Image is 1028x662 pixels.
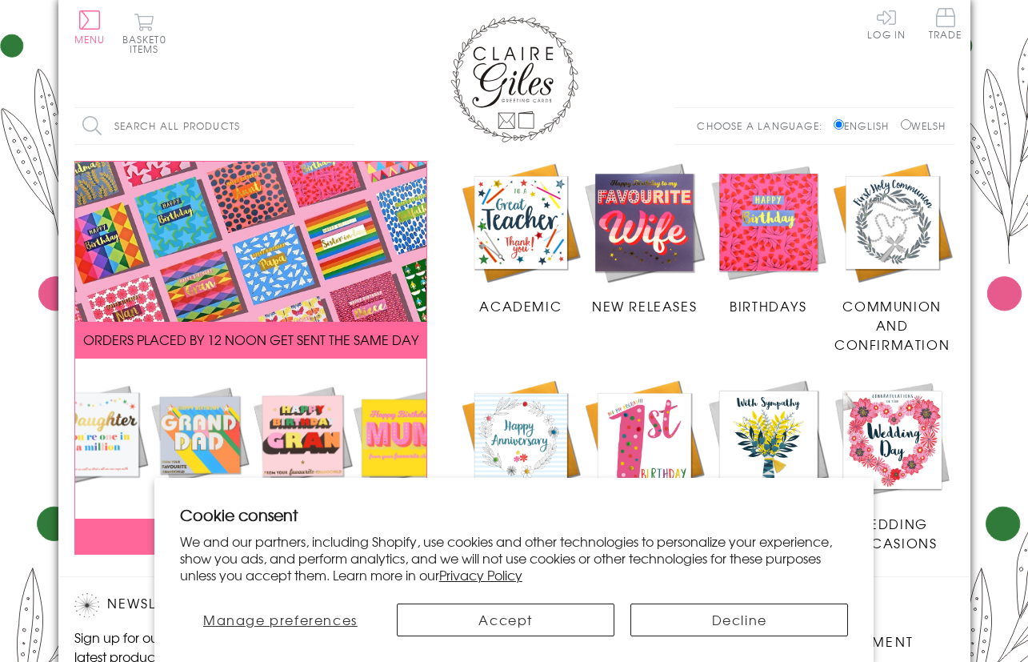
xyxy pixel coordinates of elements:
span: Trade [929,8,962,39]
input: English [834,119,844,130]
span: New Releases [592,296,697,315]
a: Communion and Confirmation [830,161,954,355]
a: Anniversary [459,378,583,533]
a: Log In [867,8,906,39]
a: New Releases [582,161,706,316]
span: Communion and Confirmation [834,296,950,354]
a: Birthdays [706,161,830,316]
button: Manage preferences [180,604,381,636]
a: Sympathy [706,378,830,533]
span: 0 items [130,32,166,56]
label: Welsh [901,118,946,133]
span: Menu [74,32,106,46]
label: English [834,118,897,133]
h2: Newsletter [74,593,346,617]
button: Decline [630,604,848,636]
input: Search all products [74,108,354,144]
span: Birthdays [730,296,806,315]
img: Claire Giles Greetings Cards [450,16,578,142]
a: Age Cards [582,378,706,533]
button: Menu [74,10,106,44]
a: Academic [459,161,583,316]
button: Basket0 items [122,13,166,54]
span: Wedding Occasions [847,514,937,552]
input: Welsh [901,119,911,130]
input: Search [338,108,354,144]
span: Academic [479,296,562,315]
span: Manage preferences [203,610,358,629]
h2: Cookie consent [180,504,849,526]
p: We and our partners, including Shopify, use cookies and other technologies to personalize your ex... [180,533,849,583]
a: Privacy Policy [439,565,522,584]
a: Wedding Occasions [830,378,954,552]
a: Trade [929,8,962,42]
p: Choose a language: [697,118,830,133]
button: Accept [397,604,614,636]
span: ORDERS PLACED BY 12 NOON GET SENT THE SAME DAY [83,330,418,349]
